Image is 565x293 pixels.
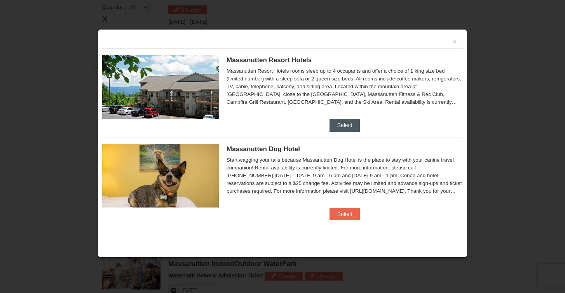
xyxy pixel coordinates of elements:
[452,38,457,45] button: ×
[227,67,463,106] div: Massanutten Resort Hotels rooms sleep up to 4 occupants and offer a choice of 1 king size bed (li...
[330,119,360,131] button: Select
[227,56,312,64] span: Massanutten Resort Hotels
[227,145,300,153] span: Massanutten Dog Hotel
[102,55,219,119] img: 19219026-1-e3b4ac8e.jpg
[227,156,463,195] div: Start wagging your tails because Massanutten Dog Hotel is the place to stay with your canine trav...
[102,144,219,208] img: 27428181-5-81c892a3.jpg
[330,208,360,220] button: Select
